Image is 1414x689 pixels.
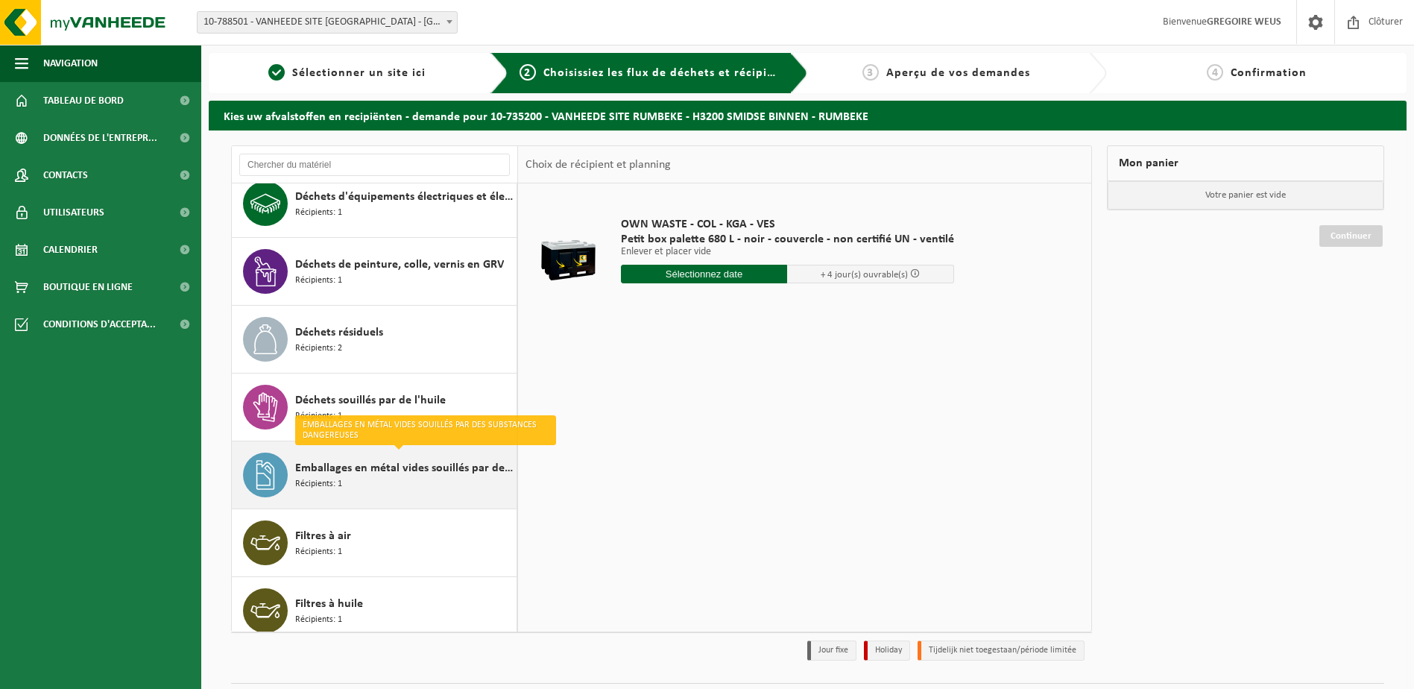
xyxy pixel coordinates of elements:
span: OWN WASTE - COL - KGA - VES [621,217,954,232]
span: Filtres à huile [295,595,363,613]
span: Récipients: 1 [295,206,342,220]
strong: GREGOIRE WEUS [1207,16,1281,28]
span: Récipients: 2 [295,342,342,356]
button: Filtres à huile Récipients: 1 [232,577,517,645]
span: Récipients: 1 [295,545,342,559]
span: Déchets d'équipements électriques et électroniques - Sans tubes cathodiques [295,188,513,206]
span: 4 [1207,64,1223,81]
p: Enlever et placer vide [621,247,954,257]
span: Petit box palette 680 L - noir - couvercle - non certifié UN - ventilé [621,232,954,247]
span: Choisissiez les flux de déchets et récipients [543,67,792,79]
span: + 4 jour(s) ouvrable(s) [821,270,908,280]
span: Tableau de bord [43,82,124,119]
span: Récipients: 1 [295,409,342,424]
input: Sélectionnez date [621,265,788,283]
span: Déchets résiduels [295,324,383,342]
span: Déchets souillés par de l'huile [295,391,446,409]
button: Filtres à air Récipients: 1 [232,509,517,577]
div: Choix de récipient et planning [518,146,678,183]
button: Déchets d'équipements électriques et électroniques - Sans tubes cathodiques Récipients: 1 [232,170,517,238]
button: Emballages en métal vides souillés par des substances dangereuses Récipients: 1 [232,441,517,509]
span: Contacts [43,157,88,194]
span: Calendrier [43,231,98,268]
span: Utilisateurs [43,194,104,231]
span: 3 [862,64,879,81]
span: Aperçu de vos demandes [886,67,1030,79]
span: Filtres à air [295,527,351,545]
span: 10-788501 - VANHEEDE SITE RUMBEKE - RUMBEKE [197,11,458,34]
input: Chercher du matériel [239,154,510,176]
span: Emballages en métal vides souillés par des substances dangereuses [295,459,513,477]
button: Déchets souillés par de l'huile Récipients: 1 [232,374,517,441]
span: Récipients: 1 [295,274,342,288]
p: Votre panier est vide [1108,181,1383,210]
span: Données de l'entrepr... [43,119,157,157]
span: Conditions d'accepta... [43,306,156,343]
a: 1Sélectionner un site ici [216,64,479,82]
a: Continuer [1319,225,1383,247]
li: Tijdelijk niet toegestaan/période limitée [918,641,1085,661]
span: Navigation [43,45,98,82]
li: Jour fixe [807,641,856,661]
span: 2 [520,64,536,81]
button: Déchets résiduels Récipients: 2 [232,306,517,374]
li: Holiday [864,641,910,661]
span: Déchets de peinture, colle, vernis en GRV [295,256,504,274]
span: Boutique en ligne [43,268,133,306]
div: Mon panier [1107,145,1384,181]
span: Confirmation [1231,67,1307,79]
span: Récipients: 1 [295,613,342,627]
h2: Kies uw afvalstoffen en recipiënten - demande pour 10-735200 - VANHEEDE SITE RUMBEKE - H3200 SMID... [209,101,1407,130]
span: Sélectionner un site ici [292,67,426,79]
span: 1 [268,64,285,81]
button: Déchets de peinture, colle, vernis en GRV Récipients: 1 [232,238,517,306]
span: Récipients: 1 [295,477,342,491]
span: 10-788501 - VANHEEDE SITE RUMBEKE - RUMBEKE [198,12,457,33]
